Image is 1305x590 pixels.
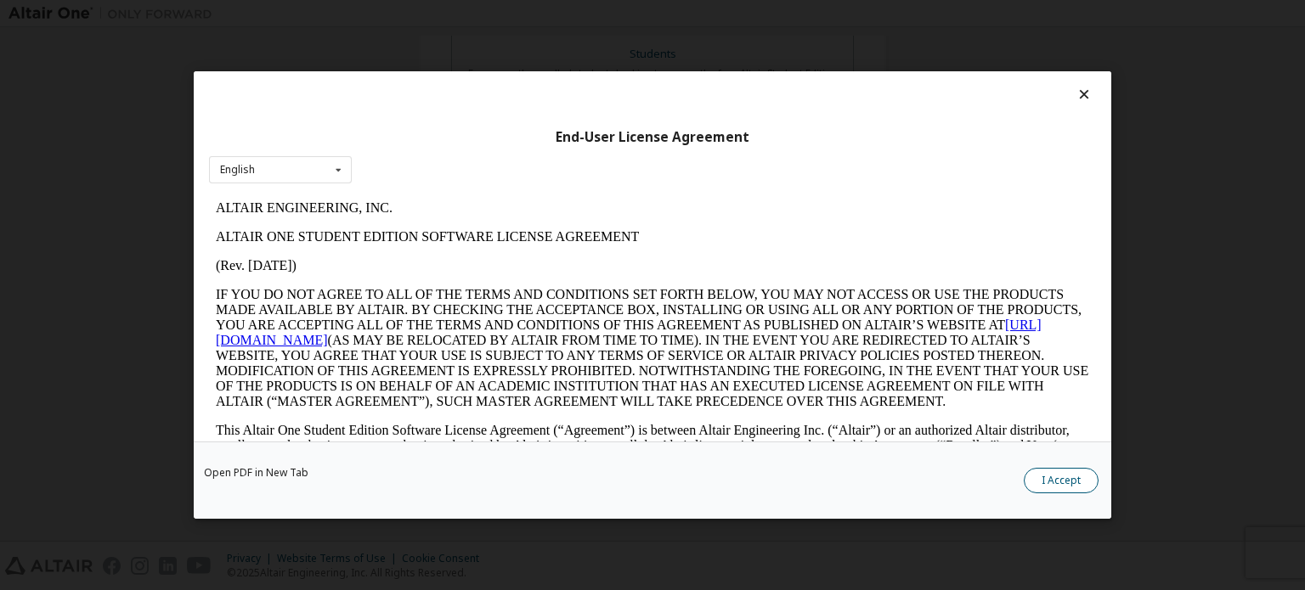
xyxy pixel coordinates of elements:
[220,165,255,175] div: English
[7,65,880,80] p: (Rev. [DATE])
[7,124,833,154] a: [URL][DOMAIN_NAME]
[204,468,308,478] a: Open PDF in New Tab
[7,229,880,290] p: This Altair One Student Edition Software License Agreement (“Agreement”) is between Altair Engine...
[7,93,880,216] p: IF YOU DO NOT AGREE TO ALL OF THE TERMS AND CONDITIONS SET FORTH BELOW, YOU MAY NOT ACCESS OR USE...
[1024,468,1099,493] button: I Accept
[7,36,880,51] p: ALTAIR ONE STUDENT EDITION SOFTWARE LICENSE AGREEMENT
[209,129,1096,146] div: End-User License Agreement
[7,7,880,22] p: ALTAIR ENGINEERING, INC.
